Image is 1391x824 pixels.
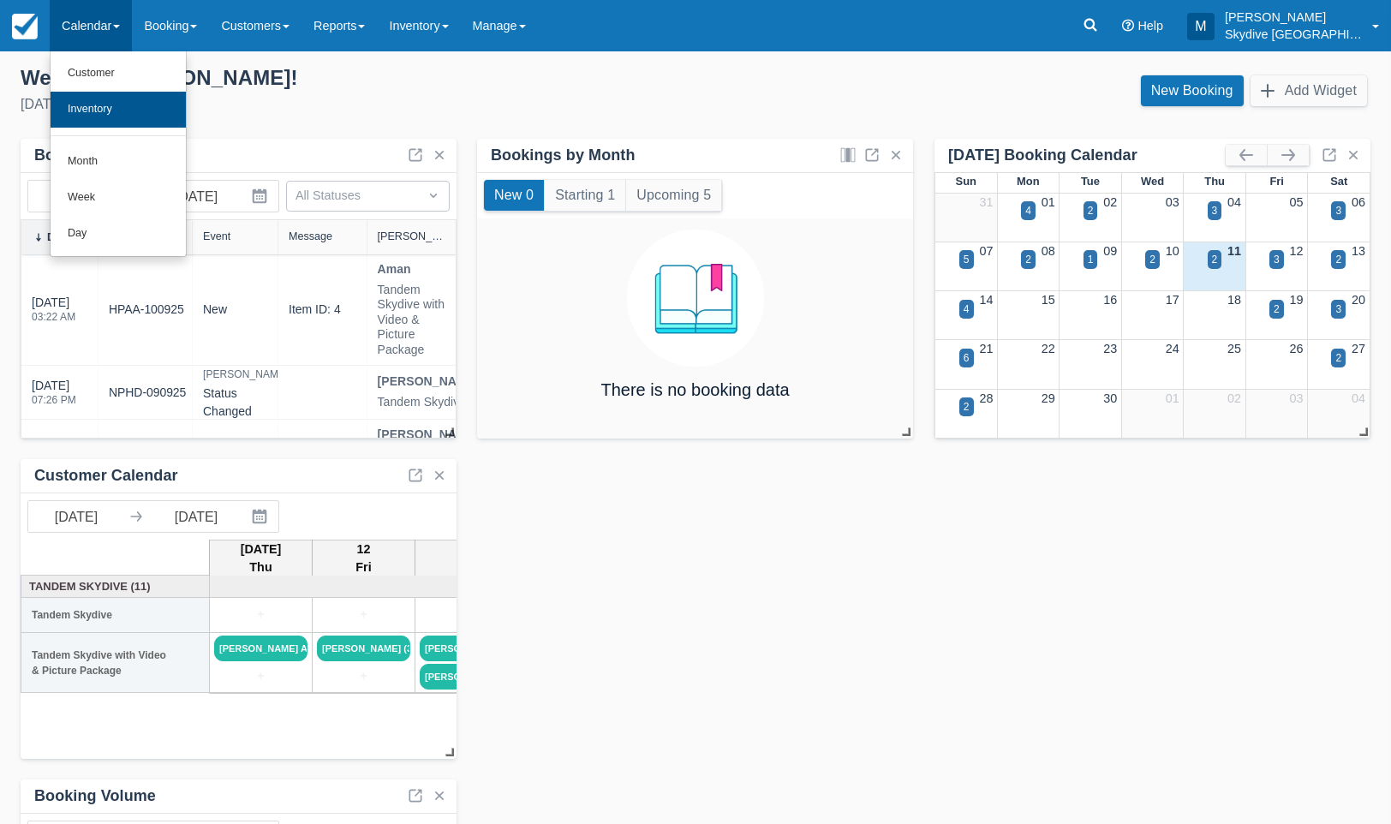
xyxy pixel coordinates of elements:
[214,636,307,661] a: [PERSON_NAME] Anaiatulla (2)
[1141,175,1164,188] span: Wed
[964,302,970,317] div: 4
[1166,244,1179,258] a: 10
[484,180,544,211] button: New 0
[1227,391,1241,405] a: 02
[1212,252,1218,267] div: 2
[1251,75,1367,106] button: Add Widget
[21,598,210,633] th: Tandem Skydive
[1204,175,1225,188] span: Thu
[51,92,186,128] a: Inventory
[51,216,186,252] a: Day
[956,175,976,188] span: Sun
[210,540,313,577] th: [DATE] Thu
[1335,203,1341,218] div: 3
[1335,302,1341,317] div: 3
[1227,293,1241,307] a: 18
[1227,195,1241,209] a: 04
[1042,391,1055,405] a: 29
[47,231,70,243] div: Date
[1187,13,1215,40] div: M
[378,230,446,242] div: [PERSON_NAME]/Item
[1042,244,1055,258] a: 08
[1290,244,1304,258] a: 12
[964,252,970,267] div: 5
[600,380,789,399] h4: There is no booking data
[1017,175,1040,188] span: Mon
[1166,195,1179,209] a: 03
[21,633,210,693] th: Tandem Skydive with Video & Picture Package
[979,293,993,307] a: 14
[1088,203,1094,218] div: 2
[317,667,410,686] a: +
[203,364,288,385] div: [PERSON_NAME]
[378,262,411,276] strong: Aman
[1335,350,1341,366] div: 2
[214,606,307,624] a: +
[1088,252,1094,267] div: 1
[148,181,244,212] input: End Date
[1166,391,1179,405] a: 01
[34,146,129,165] div: Booking Log
[203,230,230,242] div: Event
[26,578,206,594] a: Tandem Skydive (11)
[244,181,278,212] button: Interact with the calendar and add the check-in date for your trip.
[1352,195,1365,209] a: 06
[425,187,442,204] span: Dropdown icon
[1025,252,1031,267] div: 2
[289,230,332,242] div: Message
[1352,293,1365,307] a: 20
[420,606,513,624] a: +
[1122,20,1134,32] i: Help
[1042,293,1055,307] a: 15
[32,312,75,322] div: 03:22 AM
[1025,203,1031,218] div: 4
[28,181,124,212] input: Start Date
[32,294,75,332] div: [DATE]
[1330,175,1347,188] span: Sat
[1227,342,1241,355] a: 25
[1290,391,1304,405] a: 03
[317,606,410,624] a: +
[51,56,186,92] a: Customer
[378,395,479,410] div: Tandem Skydive
[1081,175,1100,188] span: Tue
[21,94,682,115] div: [DATE]
[1352,244,1365,258] a: 13
[378,283,446,358] div: Tandem Skydive with Video & Picture Package
[28,501,124,532] input: Start Date
[203,386,252,418] span: status changed
[317,636,410,661] a: [PERSON_NAME] (3)
[1225,9,1362,26] p: [PERSON_NAME]
[289,302,341,318] div: Item ID: 4
[1290,293,1304,307] a: 19
[203,302,227,316] span: new
[627,230,764,367] img: booking.png
[1227,244,1241,258] a: 11
[1274,252,1280,267] div: 3
[148,501,244,532] input: End Date
[1141,75,1244,106] a: New Booking
[378,374,479,388] strong: [PERSON_NAME]
[1103,195,1117,209] a: 02
[51,144,186,180] a: Month
[626,180,721,211] button: Upcoming 5
[51,180,186,216] a: Week
[1042,195,1055,209] a: 01
[1137,19,1163,33] span: Help
[1166,293,1179,307] a: 17
[1042,342,1055,355] a: 22
[34,786,156,806] div: Booking Volume
[979,342,993,355] a: 21
[1274,302,1280,317] div: 2
[34,466,178,486] div: Customer Calendar
[415,540,518,577] th: 13 Sat
[109,301,184,319] a: HPAA-100925
[109,384,186,402] a: NPHD-090925
[545,180,625,211] button: Starting 1
[1225,26,1362,43] p: Skydive [GEOGRAPHIC_DATA]
[420,664,513,690] a: [PERSON_NAME] [PERSON_NAME]
[1103,391,1117,405] a: 30
[32,377,76,415] div: [DATE]
[1166,342,1179,355] a: 24
[32,395,76,405] div: 07:26 PM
